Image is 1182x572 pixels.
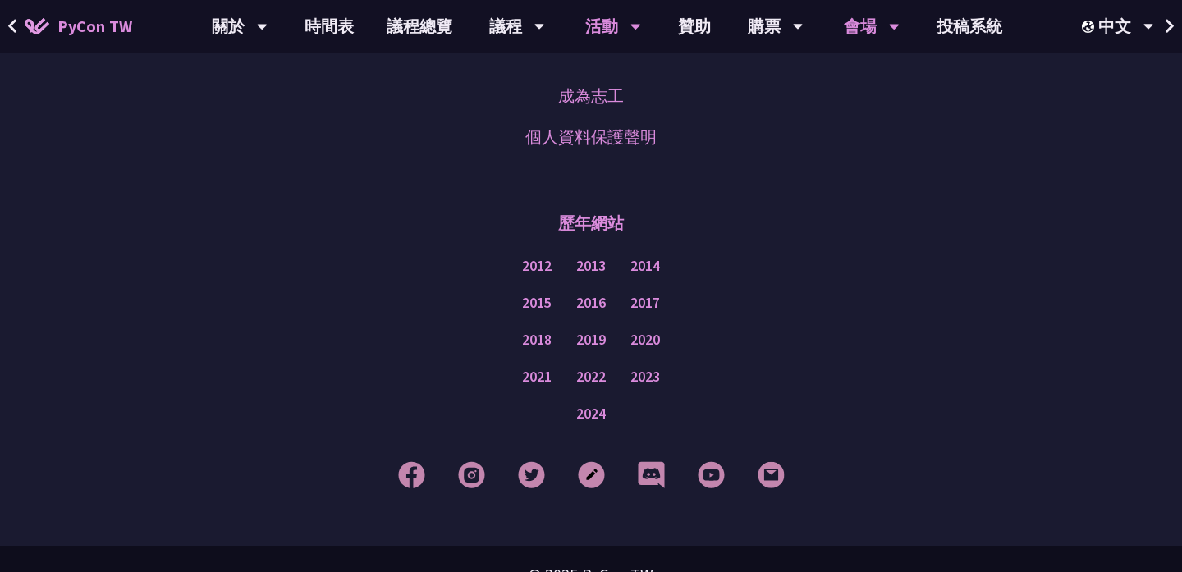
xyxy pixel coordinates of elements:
[578,461,605,488] img: Blog Footer Icon
[576,256,606,277] a: 2013
[576,404,606,424] a: 2024
[630,256,660,277] a: 2014
[522,256,552,277] a: 2012
[630,367,660,387] a: 2023
[522,330,552,350] a: 2018
[398,461,425,488] img: Facebook Footer Icon
[525,125,657,149] a: 個人資料保護聲明
[522,367,552,387] a: 2021
[458,461,485,488] img: Instagram Footer Icon
[57,14,132,39] span: PyCon TW
[698,461,725,488] img: YouTube Footer Icon
[630,330,660,350] a: 2020
[576,293,606,313] a: 2016
[8,6,149,47] a: PyCon TW
[630,293,660,313] a: 2017
[518,461,545,488] img: Twitter Footer Icon
[758,461,785,488] img: Email Footer Icon
[558,84,624,108] a: 成為志工
[522,293,552,313] a: 2015
[638,461,665,488] img: Discord Footer Icon
[576,330,606,350] a: 2019
[558,199,624,248] p: 歷年網站
[25,18,49,34] img: Home icon of PyCon TW 2025
[1082,21,1098,33] img: Locale Icon
[576,367,606,387] a: 2022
